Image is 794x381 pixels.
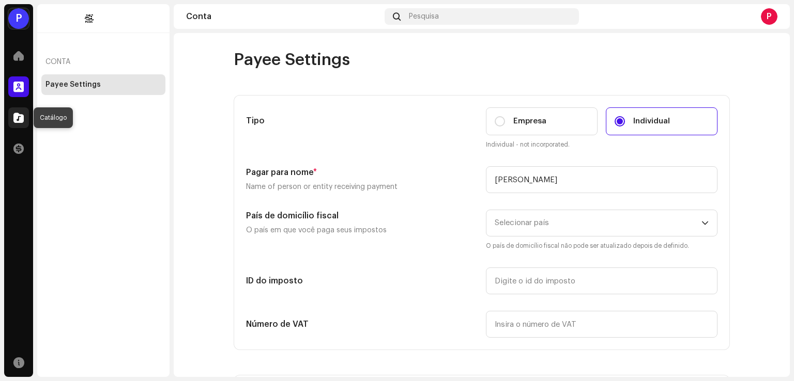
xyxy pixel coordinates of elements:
[513,116,546,127] span: Empresa
[486,267,717,294] input: Digite o id do imposto
[486,139,717,150] small: Individual - not incorporated.
[495,210,701,236] span: Selecionar país
[701,210,709,236] div: dropdown trigger
[633,116,670,127] span: Individual
[246,318,478,330] h5: Número de VAT
[246,210,478,222] h5: País de domicílio fiscal
[246,115,478,127] h5: Tipo
[186,12,380,21] div: Conta
[41,50,165,74] re-a-nav-header: Conta
[246,166,478,179] h5: Pagar para nome
[486,166,717,193] input: Digite o nome
[246,224,478,236] p: O país em que você paga seus impostos
[41,74,165,95] re-m-nav-item: Payee Settings
[486,311,717,338] input: Insira o número de VAT
[246,275,478,287] h5: ID do imposto
[8,8,29,29] div: P
[495,219,549,227] span: Selecionar país
[761,8,777,25] div: P
[45,81,101,89] div: Payee Settings
[409,12,439,21] span: Pesquisa
[234,50,350,70] span: Payee Settings
[486,241,717,251] small: O país de domicílio fiscal não pode ser atualizado depois de definido.
[246,181,478,193] p: Name of person or entity receiving payment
